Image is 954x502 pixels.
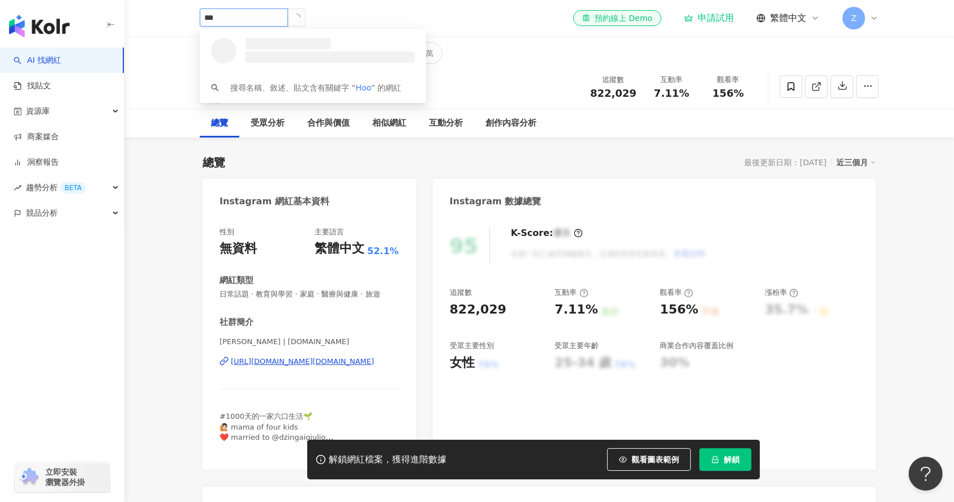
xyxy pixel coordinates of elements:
span: loading [293,14,300,22]
span: 立即安裝 瀏覽器外掛 [45,467,85,487]
div: 繁體中文 [315,240,364,258]
div: 總覽 [211,117,228,130]
div: 互動率 [555,288,588,298]
a: 商案媒合 [14,131,59,143]
span: 觀看圖表範例 [631,455,679,464]
span: 繁體中文 [770,12,806,24]
span: 資源庫 [26,98,50,124]
div: 漲粉率 [765,288,798,298]
span: rise [14,184,22,192]
div: 最後更新日期：[DATE] [745,158,827,167]
span: [PERSON_NAME] | [DOMAIN_NAME] [220,337,399,347]
div: 無資料 [220,240,257,258]
span: Hoo [356,83,371,92]
div: Instagram 網紅基本資料 [220,195,329,208]
a: 申請試用 [684,12,734,24]
a: 洞察報告 [14,157,59,168]
div: BETA [60,182,86,194]
span: 822,029 [590,87,637,99]
div: 社群簡介 [220,316,253,328]
div: 相似網紅 [372,117,406,130]
div: Instagram 數據總覽 [450,195,542,208]
img: chrome extension [18,468,40,486]
div: 合作與價值 [307,117,350,130]
div: 追蹤數 [590,74,637,85]
div: 822,029 [450,301,506,319]
img: logo [9,15,70,37]
div: 觀看率 [707,74,750,85]
button: 解鎖 [699,448,751,471]
a: 找貼文 [14,80,51,92]
a: 預約線上 Demo [573,10,661,26]
span: 156% [712,88,744,99]
span: 52.1% [367,245,399,258]
div: 搜尋名稱、敘述、貼文含有關鍵字 “ ” 的網紅 [230,81,402,94]
div: 總覽 [203,155,225,170]
span: 競品分析 [26,200,58,226]
span: lock [711,456,719,464]
button: 觀看圖表範例 [607,448,691,471]
span: 趨勢分析 [26,175,86,200]
span: 解鎖 [724,455,740,464]
div: 主要語言 [315,227,344,237]
div: [URL][DOMAIN_NAME][DOMAIN_NAME] [231,357,374,367]
a: [URL][DOMAIN_NAME][DOMAIN_NAME] [220,357,399,367]
div: 商業合作內容覆蓋比例 [660,341,733,351]
div: 互動分析 [429,117,463,130]
div: 近三個月 [836,155,876,170]
a: chrome extension立即安裝 瀏覽器外掛 [15,462,110,492]
div: 預約線上 Demo [582,12,652,24]
div: 解鎖網紅檔案，獲得進階數據 [329,454,446,466]
span: 日常話題 · 教育與學習 · 家庭 · 醫療與健康 · 旅遊 [220,289,399,299]
span: 7.11% [654,88,689,99]
span: Z [851,12,857,24]
div: 受眾主要性別 [450,341,494,351]
div: 互動率 [650,74,693,85]
div: 網紅類型 [220,274,253,286]
div: 7.11% [555,301,598,319]
div: 創作內容分析 [485,117,536,130]
div: 受眾分析 [251,117,285,130]
div: 追蹤數 [450,288,472,298]
span: #1000天的一家六口生活🌱 🙋🏻 mama of four kids ❤️ married to @dzingaigiulio 📧 合作聯繫 [EMAIL_ADDRESS][DOMAIN_NAME] [220,412,392,452]
a: searchAI 找網紅 [14,55,61,66]
div: 156% [660,301,698,319]
div: 性別 [220,227,234,237]
div: 觀看率 [660,288,693,298]
span: search [211,84,219,92]
div: 受眾主要年齡 [555,341,599,351]
div: 女性 [450,354,475,372]
div: K-Score : [511,227,583,239]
